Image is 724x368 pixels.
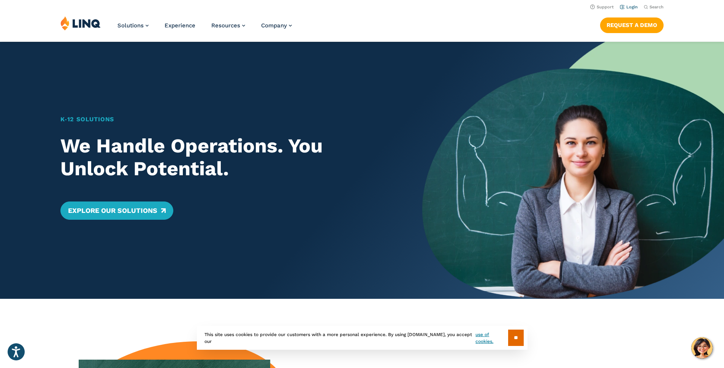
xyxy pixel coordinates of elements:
[60,201,173,220] a: Explore Our Solutions
[117,16,292,41] nav: Primary Navigation
[211,22,240,29] span: Resources
[644,4,664,10] button: Open Search Bar
[117,22,149,29] a: Solutions
[422,42,724,299] img: Home Banner
[60,115,393,124] h1: K‑12 Solutions
[600,16,664,33] nav: Button Navigation
[475,331,508,345] a: use of cookies.
[165,22,195,29] a: Experience
[590,5,614,10] a: Support
[261,22,287,29] span: Company
[261,22,292,29] a: Company
[650,5,664,10] span: Search
[211,22,245,29] a: Resources
[197,326,528,350] div: This site uses cookies to provide our customers with a more personal experience. By using [DOMAIN...
[60,135,393,180] h2: We Handle Operations. You Unlock Potential.
[620,5,638,10] a: Login
[60,16,101,30] img: LINQ | K‑12 Software
[691,337,713,358] button: Hello, have a question? Let’s chat.
[117,22,144,29] span: Solutions
[600,17,664,33] a: Request a Demo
